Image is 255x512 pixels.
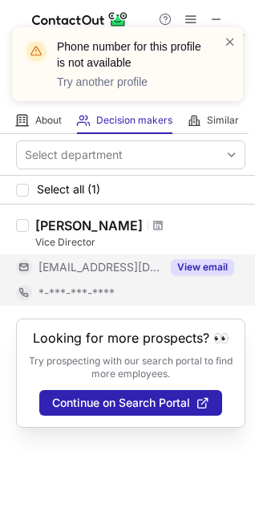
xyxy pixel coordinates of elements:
div: Vice Director [35,235,245,250]
img: ContactOut v5.3.10 [32,10,128,29]
p: Try another profile [57,74,204,90]
button: Continue on Search Portal [39,390,222,416]
span: Continue on Search Portal [52,396,190,409]
p: Try prospecting with our search portal to find more employees. [28,355,233,380]
div: [PERSON_NAME] [35,217,143,234]
span: [EMAIL_ADDRESS][DOMAIN_NAME] [38,260,161,274]
div: Select department [25,147,123,163]
img: warning [23,39,49,64]
button: Reveal Button [171,259,234,275]
header: Looking for more prospects? 👀 [33,331,229,345]
header: Phone number for this profile is not available [57,39,204,71]
span: Select all (1) [37,183,100,196]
